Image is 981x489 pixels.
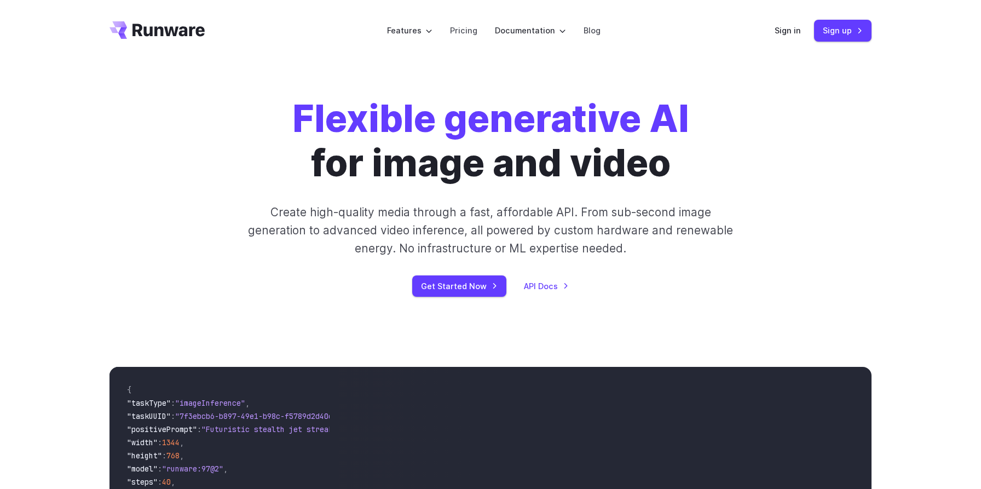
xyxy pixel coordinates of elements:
span: : [158,438,162,447]
label: Documentation [495,24,566,37]
a: Get Started Now [412,275,506,297]
a: Sign in [775,24,801,37]
span: "model" [127,464,158,474]
span: "positivePrompt" [127,424,197,434]
span: , [223,464,228,474]
a: API Docs [524,280,569,292]
span: : [158,464,162,474]
a: Sign up [814,20,872,41]
span: 1344 [162,438,180,447]
span: "taskType" [127,398,171,408]
span: , [171,477,175,487]
label: Features [387,24,432,37]
p: Create high-quality media through a fast, affordable API. From sub-second image generation to adv... [247,203,735,258]
span: "taskUUID" [127,411,171,421]
span: 768 [166,451,180,461]
h1: for image and video [292,96,689,186]
span: "7f3ebcb6-b897-49e1-b98c-f5789d2d40d7" [175,411,342,421]
span: , [180,451,184,461]
span: "runware:97@2" [162,464,223,474]
span: { [127,385,131,395]
span: "imageInference" [175,398,245,408]
a: Blog [584,24,601,37]
span: "height" [127,451,162,461]
span: "Futuristic stealth jet streaking through a neon-lit cityscape with glowing purple exhaust" [201,424,600,434]
span: , [180,438,184,447]
strong: Flexible generative AI [292,96,689,141]
a: Go to / [109,21,205,39]
span: : [171,398,175,408]
span: , [245,398,250,408]
span: "width" [127,438,158,447]
span: : [171,411,175,421]
span: 40 [162,477,171,487]
span: : [158,477,162,487]
a: Pricing [450,24,477,37]
span: "steps" [127,477,158,487]
span: : [197,424,201,434]
span: : [162,451,166,461]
